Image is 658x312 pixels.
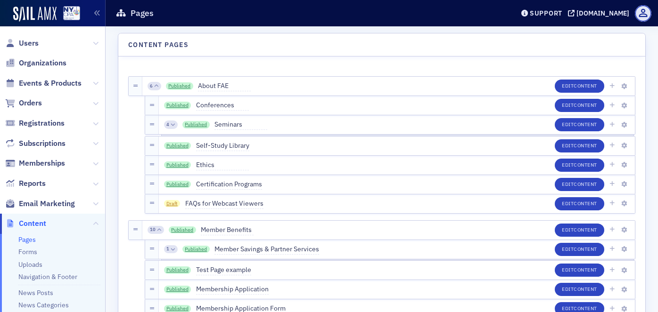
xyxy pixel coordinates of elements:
img: SailAMX [63,6,80,21]
span: Draft [164,200,181,208]
button: EditContent [555,99,604,112]
a: Users [5,38,39,48]
a: Published [182,121,210,128]
span: Content [574,82,597,89]
span: Subscriptions [19,138,66,149]
span: Content [574,161,597,168]
a: Uploads [18,260,42,269]
span: Content [574,200,597,207]
span: Self-Study Library [196,141,249,151]
span: Content [574,286,597,292]
span: Seminars [214,120,267,130]
a: Pages [18,235,36,244]
a: News Categories [18,301,69,309]
a: Published [169,226,196,234]
button: EditContent [555,264,604,277]
a: Registrations [5,118,65,128]
div: [DOMAIN_NAME] [576,9,629,17]
span: Member Savings & Partner Services [214,244,319,255]
a: Published [166,82,193,90]
span: 1 [166,246,169,252]
span: Memberships [19,158,65,168]
span: Content [574,121,597,128]
button: EditContent [555,283,604,296]
img: SailAMX [13,7,57,22]
a: Published [164,102,191,109]
a: Content [5,218,46,229]
button: EditContent [555,80,604,93]
span: 10 [150,226,156,233]
span: Content [19,218,46,229]
span: Content [574,246,597,252]
span: Test Page example [196,265,251,275]
a: Email Marketing [5,199,75,209]
a: Navigation & Footer [18,272,77,281]
a: Published [164,142,191,150]
button: EditContent [555,159,604,172]
a: Orders [5,98,42,108]
button: EditContent [555,224,604,237]
button: [DOMAIN_NAME] [568,10,633,16]
a: Published [164,286,191,293]
a: Reports [5,178,46,189]
button: EditContent [555,243,604,256]
span: 4 [166,121,169,128]
span: Registrations [19,118,65,128]
span: Content [574,305,597,312]
span: Orders [19,98,42,108]
h1: Pages [131,8,154,19]
a: Forms [18,248,37,256]
span: Content [574,226,597,233]
a: Subscriptions [5,138,66,149]
a: Published [164,161,191,169]
a: Organizations [5,58,66,68]
a: News Posts [18,288,53,297]
a: Published [164,181,191,188]
a: Published [182,246,210,253]
button: EditContent [555,118,604,131]
h4: Content Pages [128,40,189,50]
span: Users [19,38,39,48]
span: 6 [150,83,153,89]
a: Events & Products [5,78,82,88]
span: Profile [635,5,651,22]
span: Ethics [196,160,249,170]
span: FAQs for Webcast Viewers [185,199,263,209]
button: EditContent [555,197,604,210]
span: Content [574,102,597,108]
a: Memberships [5,158,65,168]
span: Events & Products [19,78,82,88]
span: Certification Programs [196,179,262,190]
span: Content [574,266,597,273]
div: Support [530,9,562,17]
button: EditContent [555,178,604,191]
span: Reports [19,178,46,189]
span: About FAE [198,81,251,91]
span: Membership Application [196,284,269,295]
button: EditContent [555,139,604,152]
a: View Homepage [57,6,80,22]
span: Member Benefits [201,225,254,235]
span: Conferences [196,100,249,111]
span: Content [574,181,597,187]
span: Content [574,142,597,149]
span: Organizations [19,58,66,68]
a: Published [164,266,191,274]
span: Email Marketing [19,199,75,209]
